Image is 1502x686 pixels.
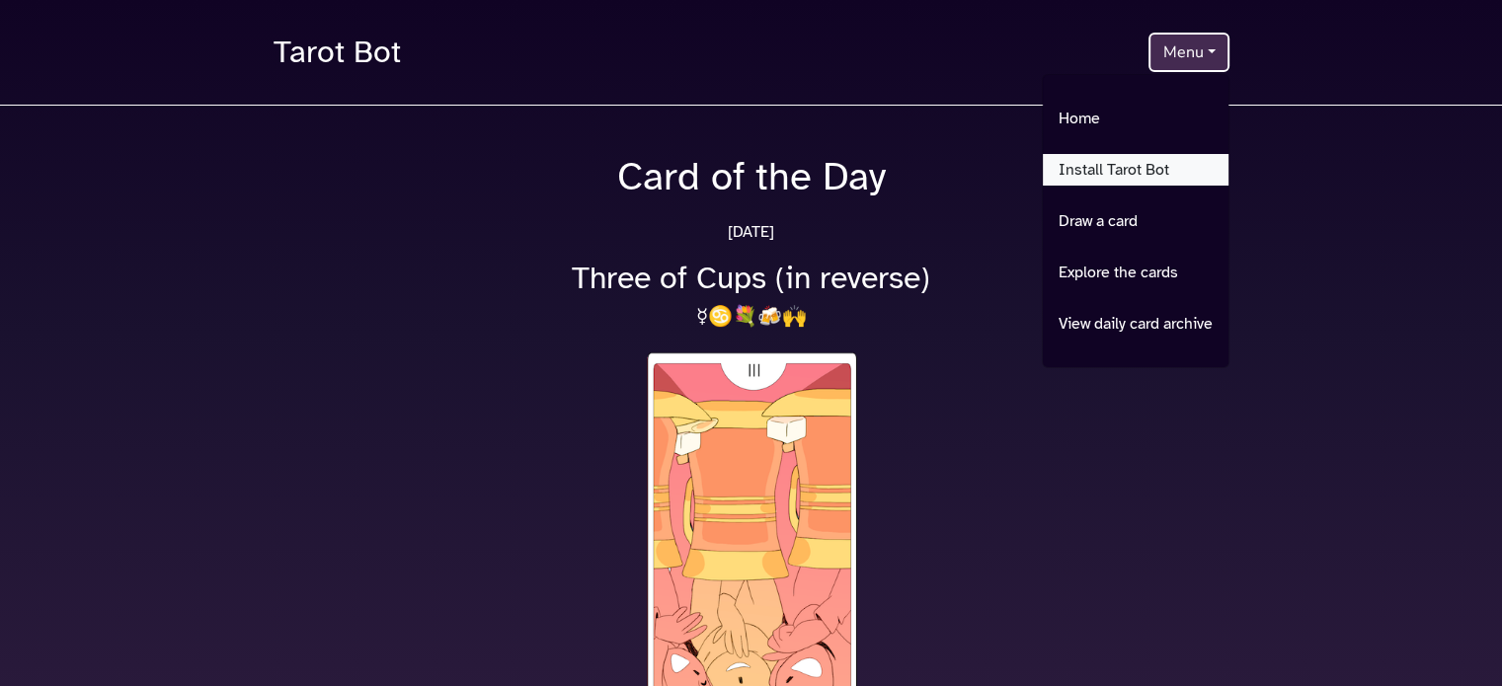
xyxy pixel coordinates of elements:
[262,220,1241,244] p: [DATE]
[262,260,1241,297] h2: Three of Cups (in reverse)
[262,153,1241,200] h1: Card of the Day
[1043,257,1228,288] a: Explore the cards
[1043,154,1228,186] a: Install Tarot Bot
[1043,103,1228,134] a: Home
[262,305,1241,329] h3: ☿️♋💐🍻🙌
[1043,205,1228,237] a: Draw a card
[274,24,401,81] a: Tarot Bot
[1148,33,1228,72] button: Menu
[1043,308,1228,340] a: View daily card archive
